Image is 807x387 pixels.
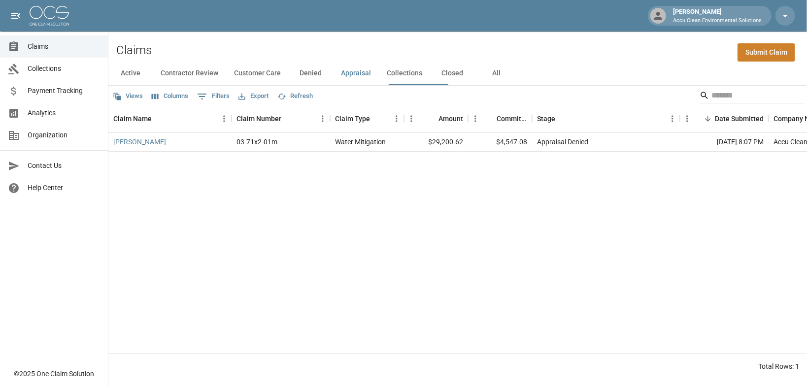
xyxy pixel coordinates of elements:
div: Claim Name [113,105,152,132]
button: Menu [404,111,419,126]
div: dynamic tabs [108,62,807,85]
button: Export [236,89,271,104]
button: Sort [701,112,715,126]
div: Stage [532,105,680,132]
div: Claim Name [108,105,232,132]
div: Stage [537,105,555,132]
button: Menu [468,111,483,126]
div: Claim Type [335,105,370,132]
span: Payment Tracking [28,86,100,96]
div: Amount [438,105,463,132]
button: Customer Care [226,62,289,85]
div: Total Rows: 1 [758,361,799,371]
button: Menu [665,111,680,126]
div: [DATE] 8:07 PM [680,133,769,152]
div: [PERSON_NAME] [669,7,766,25]
a: Submit Claim [738,43,795,62]
button: Denied [289,62,333,85]
button: Collections [379,62,430,85]
button: Menu [680,111,695,126]
div: 03-71x2-01m [236,137,277,147]
button: Sort [281,112,295,126]
div: Committed Amount [468,105,532,132]
button: Sort [152,112,166,126]
div: Committed Amount [497,105,527,132]
button: Appraisal [333,62,379,85]
div: Search [700,88,805,105]
button: Active [108,62,153,85]
div: Amount [404,105,468,132]
button: Select columns [149,89,191,104]
span: Help Center [28,183,100,193]
img: ocs-logo-white-transparent.png [30,6,69,26]
div: $29,200.62 [404,133,468,152]
button: Menu [217,111,232,126]
button: Menu [389,111,404,126]
div: $4,547.08 [468,133,532,152]
div: Claim Number [236,105,281,132]
span: Organization [28,130,100,140]
button: Views [110,89,145,104]
button: Sort [425,112,438,126]
button: All [474,62,519,85]
button: Sort [555,112,569,126]
button: Sort [370,112,384,126]
button: Refresh [275,89,315,104]
span: Analytics [28,108,100,118]
div: Date Submitted [680,105,769,132]
button: Menu [315,111,330,126]
div: © 2025 One Claim Solution [14,369,94,379]
span: Contact Us [28,161,100,171]
div: Claim Number [232,105,330,132]
span: Collections [28,64,100,74]
button: Closed [430,62,474,85]
h2: Claims [116,43,152,58]
div: Claim Type [330,105,404,132]
span: Claims [28,41,100,52]
button: open drawer [6,6,26,26]
button: Contractor Review [153,62,226,85]
div: Appraisal Denied [537,137,588,147]
button: Sort [483,112,497,126]
button: Show filters [195,89,232,104]
p: Accu Clean Environmental Solutions [673,17,762,25]
div: Water Mitigation [335,137,386,147]
a: [PERSON_NAME] [113,137,166,147]
div: Date Submitted [715,105,764,132]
